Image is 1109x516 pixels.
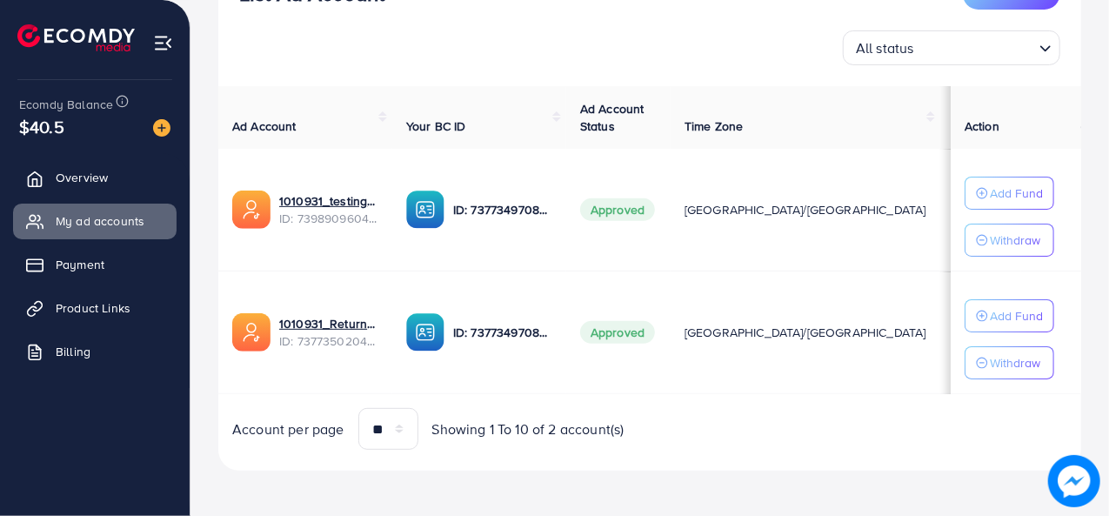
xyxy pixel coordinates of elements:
p: Add Fund [990,305,1043,326]
a: Overview [13,160,177,195]
a: Payment [13,247,177,282]
button: Add Fund [965,299,1054,332]
button: Withdraw [965,224,1054,257]
img: ic-ba-acc.ded83a64.svg [406,191,444,229]
span: Overview [56,169,108,186]
span: Billing [56,343,90,360]
span: Product Links [56,299,130,317]
span: [GEOGRAPHIC_DATA]/[GEOGRAPHIC_DATA] [685,201,926,218]
span: Ecomdy Balance [19,96,113,113]
span: My ad accounts [56,212,144,230]
img: menu [153,33,173,53]
input: Search for option [919,32,1032,61]
span: Payment [56,256,104,273]
span: Time Zone [685,117,743,135]
div: Search for option [843,30,1060,65]
span: [GEOGRAPHIC_DATA]/[GEOGRAPHIC_DATA] [685,324,926,341]
img: ic-ba-acc.ded83a64.svg [406,313,444,352]
img: ic-ads-acc.e4c84228.svg [232,191,271,229]
a: 1010931_testing products_1722692892755 [279,192,378,210]
span: ID: 7398909604979277841 [279,210,378,227]
span: Account per page [232,419,344,439]
div: <span class='underline'>1010931_Returnsproduct_1717673220088</span></br>7377350204250456080 [279,315,378,351]
p: ID: 7377349708576243728 [453,199,552,220]
p: Withdraw [990,352,1040,373]
p: Withdraw [990,230,1040,251]
a: Product Links [13,291,177,325]
span: $40.5 [19,114,64,139]
div: <span class='underline'>1010931_testing products_1722692892755</span></br>7398909604979277841 [279,192,378,228]
p: ID: 7377349708576243728 [453,322,552,343]
span: Approved [580,198,655,221]
span: Approved [580,321,655,344]
span: ID: 7377350204250456080 [279,332,378,350]
button: Withdraw [965,346,1054,379]
img: logo [17,24,135,51]
span: Your BC ID [406,117,466,135]
img: ic-ads-acc.e4c84228.svg [232,313,271,352]
button: Add Fund [965,177,1054,210]
img: image [1048,455,1100,507]
p: Add Fund [990,183,1043,204]
a: 1010931_Returnsproduct_1717673220088 [279,315,378,332]
a: My ad accounts [13,204,177,238]
span: Action [965,117,999,135]
span: Ad Account [232,117,297,135]
span: All status [852,36,918,61]
img: image [153,119,170,137]
a: Billing [13,334,177,369]
span: Showing 1 To 10 of 2 account(s) [432,419,625,439]
span: Ad Account Status [580,100,645,135]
